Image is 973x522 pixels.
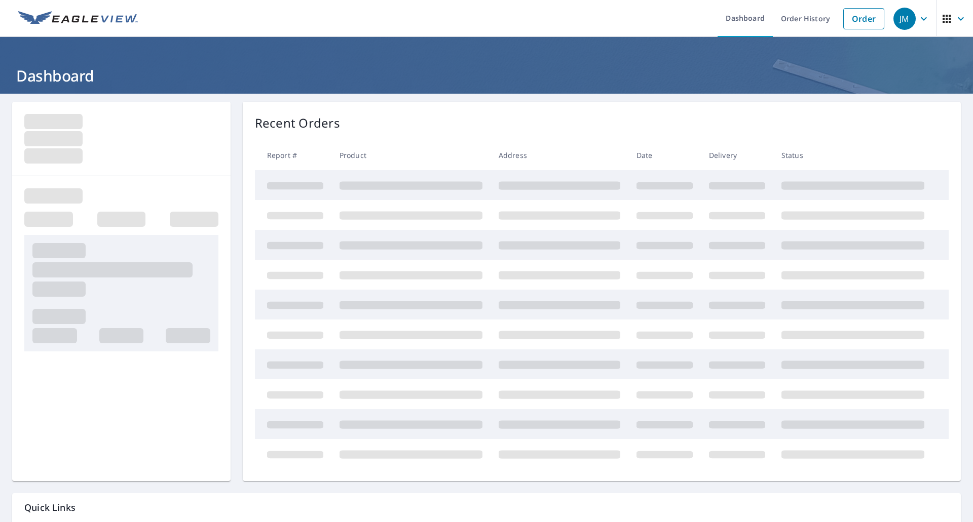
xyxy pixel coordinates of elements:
th: Address [491,140,628,170]
a: Order [843,8,884,29]
p: Recent Orders [255,114,340,132]
div: JM [893,8,916,30]
th: Report # [255,140,331,170]
p: Quick Links [24,501,949,514]
th: Delivery [701,140,773,170]
th: Date [628,140,701,170]
th: Product [331,140,491,170]
th: Status [773,140,932,170]
h1: Dashboard [12,65,961,86]
img: EV Logo [18,11,138,26]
